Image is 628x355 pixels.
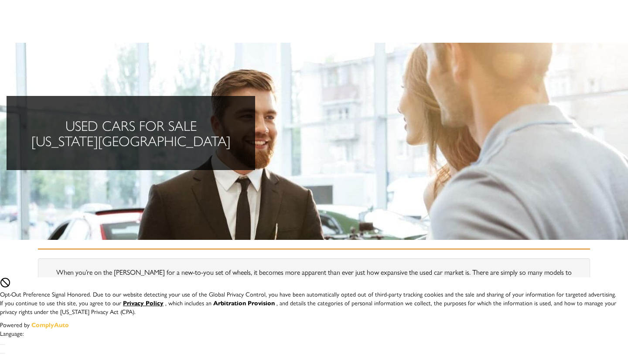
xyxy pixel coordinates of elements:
u: Privacy Policy [123,298,164,307]
a: Privacy Policy [123,298,165,307]
h2: Used Cars for Sale [US_STATE][GEOGRAPHIC_DATA] [20,118,242,148]
p: When you’re on the [PERSON_NAME] for a new-to-you set of wheels, it becomes more apparent than ev... [47,267,581,297]
strong: Arbitration Provision [213,298,275,307]
a: ComplyAuto [31,320,69,329]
